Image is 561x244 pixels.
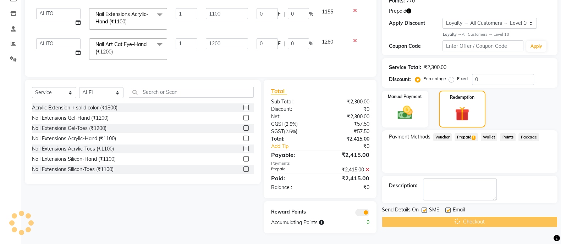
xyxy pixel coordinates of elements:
[278,10,281,18] span: F
[322,39,333,45] span: 1260
[320,106,375,113] div: ₹0
[113,49,116,55] a: x
[389,42,443,50] div: Coupon Code
[271,87,287,95] span: Total
[129,87,254,98] input: Search or Scan
[389,76,411,83] div: Discount:
[95,41,147,55] span: Nail Art Cat Eye-Hand (₹1200)
[518,133,539,141] span: Package
[32,135,116,142] div: Nail Extensions Acrylic-Hand (₹1100)
[442,32,461,37] strong: Loyalty →
[320,113,375,120] div: ₹2,300.00
[382,206,419,215] span: Send Details On
[285,121,296,127] span: 2.5%
[265,143,329,150] a: Add Tip
[322,8,333,15] span: 1155
[500,133,516,141] span: Points
[388,93,422,100] label: Manual Payment
[320,174,375,182] div: ₹2,415.00
[265,166,320,174] div: Prepaid
[284,40,285,47] span: |
[271,128,284,135] span: SGST
[347,219,375,226] div: 0
[265,113,320,120] div: Net:
[329,143,375,150] div: ₹0
[32,114,109,122] div: Nail Extensions Gel-Hand (₹1200)
[271,160,369,166] div: Payments
[265,98,320,106] div: Sub Total:
[271,121,284,127] span: CGST
[481,133,497,141] span: Wallet
[32,104,117,112] div: Acrylic Extension + solid color (₹1800)
[389,182,417,189] div: Description:
[265,128,320,135] div: ( )
[320,98,375,106] div: ₹2,300.00
[453,206,465,215] span: Email
[457,75,468,82] label: Fixed
[389,133,430,141] span: Payment Methods
[424,64,446,71] div: ₹2,300.00
[32,125,106,132] div: Nail Extensions Gel-Toes (₹1200)
[320,135,375,143] div: ₹2,415.00
[423,75,446,82] label: Percentage
[320,151,375,159] div: ₹2,415.00
[265,135,320,143] div: Total:
[526,41,546,52] button: Apply
[320,128,375,135] div: ₹57.50
[265,174,320,182] div: Paid:
[389,19,443,27] div: Apply Discount
[309,10,313,18] span: %
[32,166,114,173] div: Nail Extensions Silicon-Toes (₹1100)
[284,10,285,18] span: |
[472,136,475,140] span: 2
[265,208,320,216] div: Reward Points
[455,133,478,141] span: Prepaid
[433,133,452,141] span: Voucher
[451,105,474,123] img: _gift.svg
[127,18,130,25] a: x
[265,219,347,226] div: Accumulating Points
[32,155,116,163] div: Nail Extensions Silicon-Hand (₹1100)
[442,40,523,51] input: Enter Offer / Coupon Code
[265,184,320,191] div: Balance :
[389,64,421,71] div: Service Total:
[265,106,320,113] div: Discount:
[393,104,417,121] img: _cash.svg
[95,11,148,25] span: Nail Extensions Acrylic-Hand (₹1100)
[442,32,550,38] div: All Customers → Level 10
[32,145,114,153] div: Nail Extensions Acrylic-Toes (₹1100)
[285,129,296,134] span: 2.5%
[429,206,440,215] span: SMS
[320,120,375,128] div: ₹57.50
[450,94,474,101] label: Redemption
[309,40,313,47] span: %
[320,184,375,191] div: ₹0
[320,166,375,174] div: ₹2,415.00
[265,151,320,159] div: Payable:
[265,120,320,128] div: ( )
[389,7,406,15] span: Prepaid
[278,40,281,47] span: F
